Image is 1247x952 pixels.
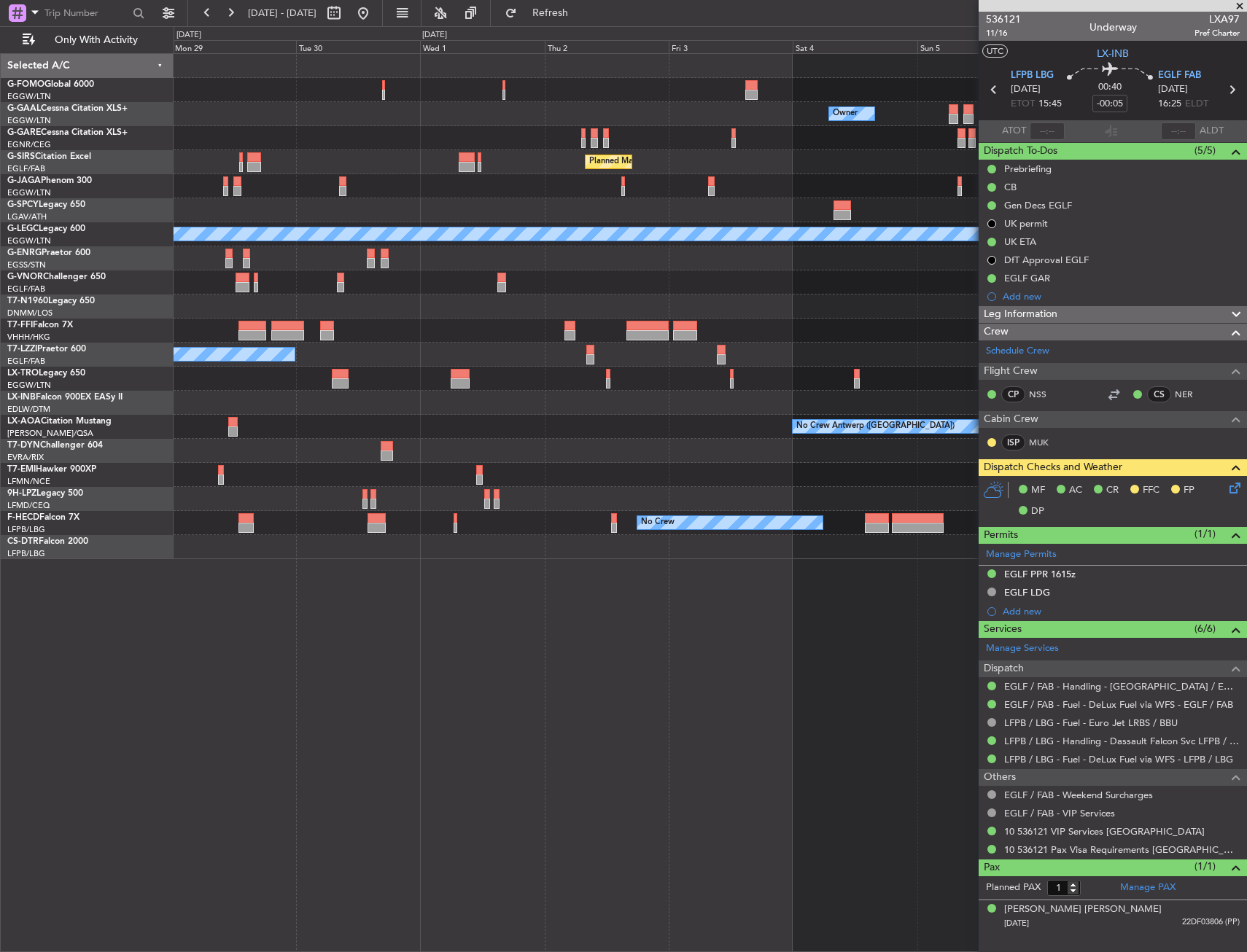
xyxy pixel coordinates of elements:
span: G-FOMO [7,80,44,89]
span: T7-DYN [7,441,40,450]
span: [DATE] [1004,918,1029,929]
span: G-GARE [7,128,41,137]
a: F-HECDFalcon 7X [7,513,79,522]
span: LX-AOA [7,417,41,426]
label: Planned PAX [986,881,1041,895]
span: 22DF03806 (PP) [1182,916,1240,929]
div: [DATE] [422,29,447,42]
a: LGAV/ATH [7,211,47,222]
span: (5/5) [1194,143,1216,158]
a: G-ENRGPraetor 600 [7,249,90,257]
a: DNMM/LOS [7,308,53,319]
a: EGLF/FAB [7,284,45,294]
div: Sun 5 [917,40,1041,53]
a: 10 536121 VIP Services [GEOGRAPHIC_DATA] [1004,825,1205,838]
span: T7-EMI [7,465,36,474]
a: LFMD/CEQ [7,500,50,511]
button: UTC [982,44,1008,58]
span: EGLF FAB [1158,69,1201,83]
span: T7-LZZI [7,345,37,354]
span: F-HECD [7,513,39,522]
button: Refresh [498,1,586,25]
a: LFPB / LBG - Fuel - Euro Jet LRBS / BBU [1004,717,1178,729]
span: FP [1184,483,1194,498]
span: Flight Crew [984,363,1038,380]
a: CS-DTRFalcon 2000 [7,537,88,546]
span: Dispatch [984,660,1024,677]
a: G-FOMOGlobal 6000 [7,80,94,89]
a: Manage Services [986,641,1059,656]
span: G-VNOR [7,273,43,281]
a: G-GAALCessna Citation XLS+ [7,104,128,113]
span: Leg Information [984,306,1057,323]
div: CB [1004,181,1017,193]
a: VHHH/HKG [7,332,50,343]
a: Manage PAX [1120,881,1176,895]
a: LX-TROLegacy 650 [7,369,85,378]
div: EGLF PPR 1615z [1004,568,1076,580]
a: EGLF/FAB [7,356,45,367]
a: LX-AOACitation Mustang [7,417,112,426]
span: LXA97 [1194,12,1240,27]
a: EGGW/LTN [7,235,51,246]
a: NSS [1029,388,1062,401]
div: EGLF GAR [1004,272,1050,284]
a: G-LEGCLegacy 600 [7,225,85,233]
a: T7-LZZIPraetor 600 [7,345,86,354]
a: LX-INBFalcon 900EX EASy II [7,393,123,402]
span: G-ENRG [7,249,42,257]
button: Only With Activity [16,28,158,52]
span: Permits [984,527,1018,544]
span: CS-DTR [7,537,39,546]
span: MF [1031,483,1045,498]
a: EGLF / FAB - Weekend Surcharges [1004,789,1153,801]
span: Refresh [520,8,581,18]
div: UK ETA [1004,235,1036,248]
span: 15:45 [1038,97,1062,112]
div: DfT Approval EGLF [1004,254,1089,266]
span: 9H-LPZ [7,489,36,498]
a: NER [1175,388,1208,401]
span: Others [984,769,1016,786]
span: 11/16 [986,27,1021,39]
a: EGLF / FAB - Handling - [GEOGRAPHIC_DATA] / EGLF / FAB [1004,680,1240,692]
div: ISP [1001,434,1025,450]
div: Tue 30 [296,40,420,53]
div: Sat 4 [793,40,917,53]
a: 9H-LPZLegacy 500 [7,489,83,498]
div: CP [1001,386,1025,402]
span: ALDT [1200,124,1224,138]
a: EGLF / FAB - VIP Services [1004,807,1115,819]
a: LFPB / LBG - Fuel - DeLux Fuel via WFS - LFPB / LBG [1004,753,1233,765]
div: Underway [1089,20,1137,35]
div: Fri 3 [669,40,793,53]
a: [PERSON_NAME]/QSA [7,428,93,439]
a: Schedule Crew [986,344,1049,359]
div: Thu 2 [545,40,669,53]
div: UK permit [1004,217,1048,230]
a: T7-EMIHawker 900XP [7,465,96,474]
span: T7-N1960 [7,297,48,305]
a: T7-FFIFalcon 7X [7,321,73,329]
a: EGGW/LTN [7,380,51,391]
a: EGGW/LTN [7,91,51,102]
span: [DATE] [1011,82,1041,97]
span: G-LEGC [7,225,39,233]
a: T7-DYNChallenger 604 [7,441,103,450]
span: LX-INB [7,393,36,402]
span: LX-INB [1097,46,1129,61]
span: G-SPCY [7,200,39,209]
div: Planned Maint [GEOGRAPHIC_DATA] ([GEOGRAPHIC_DATA]) [589,151,819,173]
span: [DATE] [1158,82,1188,97]
div: Wed 1 [420,40,544,53]
a: EGLF / FAB - Fuel - DeLux Fuel via WFS - EGLF / FAB [1004,698,1233,711]
span: Dispatch To-Dos [984,143,1057,160]
a: EGNR/CEG [7,139,51,150]
span: ATOT [1002,124,1026,138]
span: DP [1031,504,1044,519]
span: ETOT [1011,97,1035,112]
input: Trip Number [44,2,128,24]
a: Manage Permits [986,547,1057,562]
a: EGGW/LTN [7,115,51,126]
div: [DATE] [176,29,201,42]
